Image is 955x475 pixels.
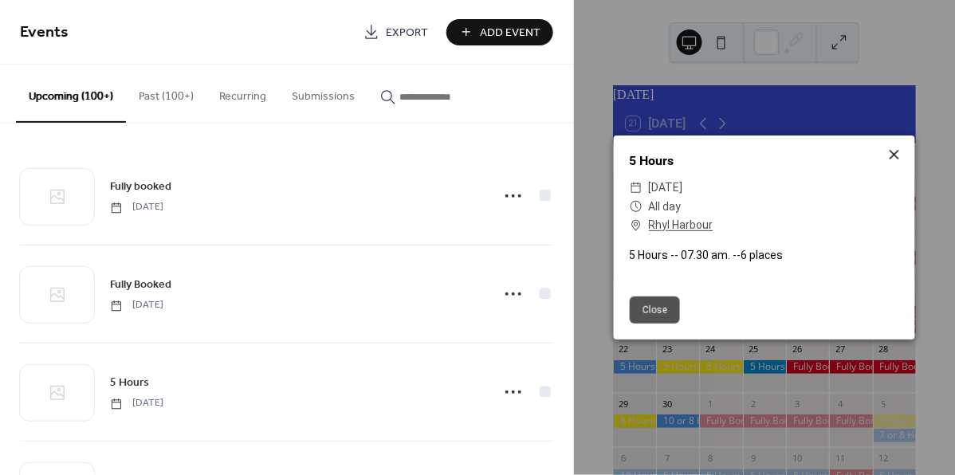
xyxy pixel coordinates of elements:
div: 5 Hours [614,151,915,171]
span: 5 Hours [110,375,149,392]
button: Past (100+) [126,65,206,121]
span: [DATE] [110,299,163,313]
button: Add Event [446,19,553,45]
span: Events [20,18,69,49]
div: 5 Hours -- 07.30 am. --6 places [614,247,915,264]
span: Export [386,25,428,41]
a: Fully Booked [110,276,171,294]
span: Fully booked [110,179,171,196]
button: Submissions [279,65,367,121]
span: All day [649,198,682,217]
a: Rhyl Harbour [649,216,713,235]
a: 5 Hours [110,374,149,392]
span: [DATE] [110,397,163,411]
button: Close [630,296,680,324]
a: Fully booked [110,178,171,196]
span: [DATE] [110,201,163,215]
a: Export [352,19,440,45]
div: ​ [630,216,643,235]
button: Upcoming (100+) [16,65,126,123]
span: Fully Booked [110,277,171,294]
div: ​ [630,198,643,217]
button: Recurring [206,65,279,121]
div: ​ [630,179,643,198]
span: [DATE] [649,179,683,198]
span: Add Event [481,25,541,41]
